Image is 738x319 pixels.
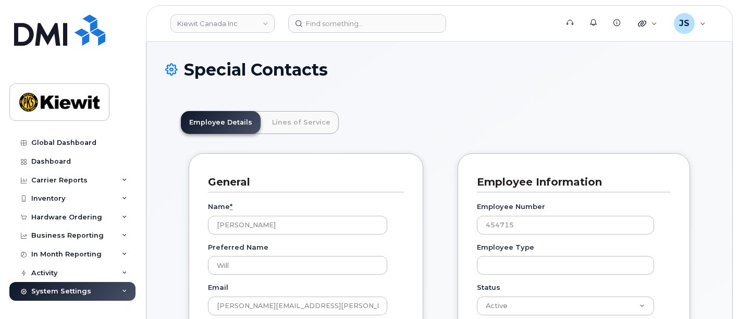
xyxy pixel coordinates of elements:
label: Employee Number [477,202,545,212]
label: Status [477,283,500,292]
h3: General [208,175,396,189]
h1: Special Contacts [165,60,714,79]
abbr: required [230,202,232,211]
h3: Employee Information [477,175,663,189]
label: Name [208,202,232,212]
label: Email [208,283,228,292]
a: Lines of Service [264,111,339,134]
label: Preferred Name [208,242,268,252]
label: Employee Type [477,242,534,252]
a: Employee Details [181,111,261,134]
